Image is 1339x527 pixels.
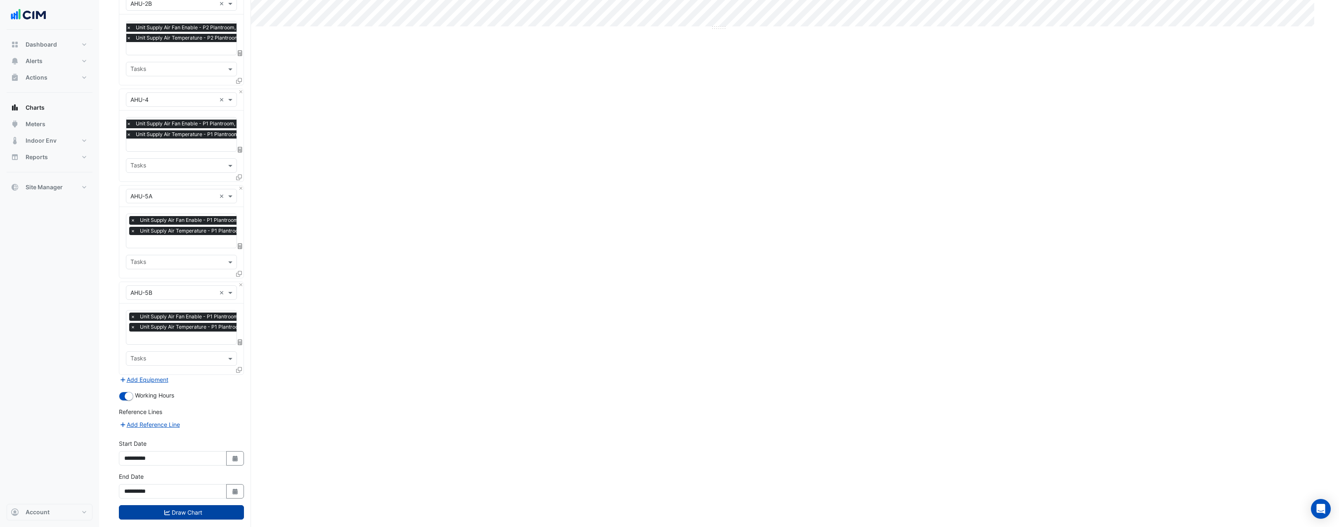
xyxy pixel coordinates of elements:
[238,186,244,191] button: Close
[129,257,146,268] div: Tasks
[7,69,92,86] button: Actions
[11,40,19,49] app-icon: Dashboard
[238,89,244,94] button: Close
[11,136,19,145] app-icon: Indoor Env
[7,149,92,165] button: Reports
[134,120,263,128] span: Unit Supply Air Fan Enable - P1 Plantroom, Plantroom
[237,339,244,346] span: Choose Function
[26,73,47,82] span: Actions
[119,407,162,416] label: Reference Lines
[11,73,19,82] app-icon: Actions
[237,49,244,56] span: Choose Function
[219,95,226,104] span: Clear
[11,183,19,191] app-icon: Site Manager
[219,288,226,297] span: Clear
[138,313,256,321] span: Unit Supply Air Fan Enable - P1 Plantroom, Retail
[236,174,242,181] span: Clone Favourites and Tasks from this Equipment to other Equipment
[26,120,45,128] span: Meters
[7,116,92,132] button: Meters
[119,375,169,384] button: Add Equipment
[119,439,147,448] label: Start Date
[129,64,146,75] div: Tasks
[129,161,146,172] div: Tasks
[11,104,19,112] app-icon: Charts
[134,24,263,32] span: Unit Supply Air Fan Enable - P2 Plantroom, Plantroom
[237,146,244,153] span: Choose Function
[7,179,92,195] button: Site Manager
[7,36,92,53] button: Dashboard
[26,104,45,112] span: Charts
[236,270,242,277] span: Clone Favourites and Tasks from this Equipment to other Equipment
[135,392,174,399] span: Working Hours
[138,227,260,235] span: Unit Supply Air Temperature - P1 Plantroom, Retail
[232,488,239,495] fa-icon: Select Date
[26,136,57,145] span: Indoor Env
[11,120,19,128] app-icon: Meters
[26,40,57,49] span: Dashboard
[125,120,132,128] span: ×
[7,99,92,116] button: Charts
[219,192,226,200] span: Clear
[134,34,268,42] span: Unit Supply Air Temperature - P2 Plantroom, Plantroom
[129,323,137,331] span: ×
[11,153,19,161] app-icon: Reports
[238,282,244,287] button: Close
[7,53,92,69] button: Alerts
[237,242,244,249] span: Choose Function
[26,183,63,191] span: Site Manager
[125,130,132,139] span: ×
[129,354,146,365] div: Tasks
[119,472,144,481] label: End Date
[236,367,242,374] span: Clone Favourites and Tasks from this Equipment to other Equipment
[26,508,50,516] span: Account
[10,7,47,23] img: Company Logo
[119,420,180,429] button: Add Reference Line
[129,227,137,235] span: ×
[125,34,132,42] span: ×
[232,455,239,462] fa-icon: Select Date
[1311,499,1331,519] div: Open Intercom Messenger
[129,216,137,224] span: ×
[236,77,242,84] span: Clone Favourites and Tasks from this Equipment to other Equipment
[119,505,244,520] button: Draw Chart
[26,57,43,65] span: Alerts
[138,216,256,224] span: Unit Supply Air Fan Enable - P1 Plantroom, Retail
[138,323,260,331] span: Unit Supply Air Temperature - P1 Plantroom, Retail
[125,24,132,32] span: ×
[134,130,267,139] span: Unit Supply Air Temperature - P1 Plantroom, Plantroom
[7,132,92,149] button: Indoor Env
[26,153,48,161] span: Reports
[129,313,137,321] span: ×
[11,57,19,65] app-icon: Alerts
[7,504,92,520] button: Account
